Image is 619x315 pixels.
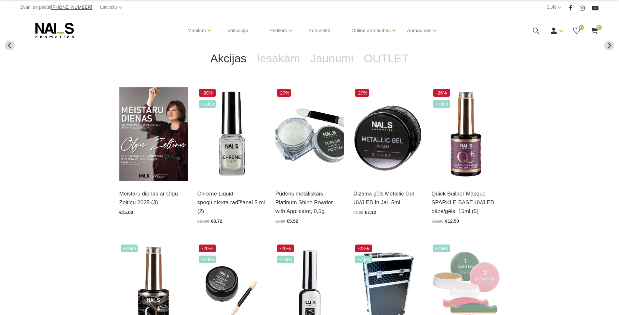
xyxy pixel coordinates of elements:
a: Akcijas [205,45,252,71]
span: €10.90 [197,219,209,224]
a: Quick Builder Masque SPARKLE BASE UV/LED bāze/gēls, 15ml (5) [432,189,500,216]
a: Apmācības [407,18,431,44]
span: 0 [579,25,584,30]
a: Komplekti [303,15,335,46]
a: Dizaina gēls Metallic Gel UV/LED in Jar, 5ml [354,189,422,207]
span: +Video [199,256,216,263]
span: -20% [277,89,291,97]
a: Pedikīrs [269,18,287,44]
span: +Video [433,245,450,252]
span: €6.90 [276,219,285,224]
span: 0 [597,25,602,30]
a: Chrome Liquid spoguļefekta radīšanai 5 ml (2) [197,189,266,216]
a: [PHONE_NUMBER] [51,5,92,10]
img: ✨ Meistaru dienas ar Olgu Zeltiņu 2025 ✨ RUDENS / Seminārs manikīra meistariem Liepāja – 7. okt.,... [119,87,188,181]
a: Vaksācija [222,15,253,46]
span: €5.52 [287,219,298,224]
span: +Video [199,100,216,108]
span: €8.90 [354,210,363,215]
a: Meistaru dienas ar Olgu Zeltiņu 2025 (3) [119,189,188,207]
span: -20% [355,89,369,97]
span: +Video [433,100,450,108]
a: 0 [590,27,599,35]
a: Online apmācības [351,18,391,44]
span: €7.12 [365,210,376,215]
a: EUR [546,3,556,11]
span: | [96,3,97,11]
a: Manikīrs [188,18,206,44]
div: Zvani un pasūti [20,3,92,11]
img: Dizaina produkts spilgtā spoguļa efekta radīšanai.LIETOŠANA: Pirms lietošanas nepieciešams sakrat... [197,87,266,181]
img: Augstas kvalitātes, metāliskā spoguļefekta dizaina pūderis lieliskam spīdumam. Šobrīd aktuāls spi... [276,87,344,181]
img: Metallic Gel UV/LED ir intensīvi pigmentets metala dizaina gēls, kas palīdz radīt reljefu zīmējum... [354,87,422,181]
span: +Video [355,256,372,263]
span: +Video [277,256,294,263]
a: Latviešu [100,3,117,11]
a: OUTLET [358,45,414,71]
span: -23% [355,245,372,252]
span: -20% [199,245,216,252]
span: +Video [121,245,138,252]
a: Iesakām [252,45,305,71]
span: -26% [433,89,450,97]
span: | [564,3,566,11]
span: €16.90 [432,219,444,224]
span: -20% [277,245,294,252]
span: €15.00 [119,210,133,215]
span: €12.50 [445,219,459,224]
a: 0 [572,27,581,35]
a: Pūderis metāliskais - Platinum Shine Powder with Applicator, 0,5g [276,189,344,216]
a: Jaunumi [305,45,358,71]
span: €8.72 [211,219,222,224]
img: Maskējoša, viegli mirdzoša bāze/gels. Unikāls produkts ar daudz izmantošanas iespējām: •Bāze gell... [432,87,500,181]
span: -20% [199,89,216,97]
